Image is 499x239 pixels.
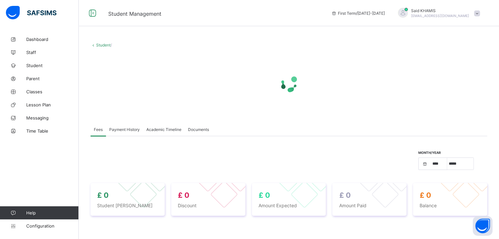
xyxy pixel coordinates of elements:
[26,76,79,81] span: Parent
[26,210,78,215] span: Help
[97,203,158,208] span: Student [PERSON_NAME]
[96,43,111,47] a: Student
[26,63,79,68] span: Student
[26,223,78,229] span: Configuration
[26,115,79,120] span: Messaging
[146,127,181,132] span: Academic Timeline
[26,102,79,107] span: Lesson Plan
[331,11,385,16] span: session/term information
[26,89,79,94] span: Classes
[109,127,140,132] span: Payment History
[420,191,431,199] span: £ 0
[97,191,109,199] span: £ 0
[411,14,469,18] span: [EMAIL_ADDRESS][DOMAIN_NAME]
[259,191,270,199] span: £ 0
[411,8,469,13] span: Said KHAMIS
[339,191,350,199] span: £ 0
[94,127,103,132] span: Fees
[339,203,400,208] span: Amount Paid
[178,191,189,199] span: £ 0
[391,8,483,19] div: SaidKHAMIS
[418,151,441,155] span: Month/Year
[6,6,56,20] img: safsims
[188,127,209,132] span: Documents
[26,50,79,55] span: Staff
[420,203,481,208] span: Balance
[473,216,492,236] button: Open asap
[26,37,79,42] span: Dashboard
[111,43,112,47] span: /
[178,203,239,208] span: Discount
[108,10,161,17] span: Student Management
[26,128,79,134] span: Time Table
[259,203,320,208] span: Amount Expected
